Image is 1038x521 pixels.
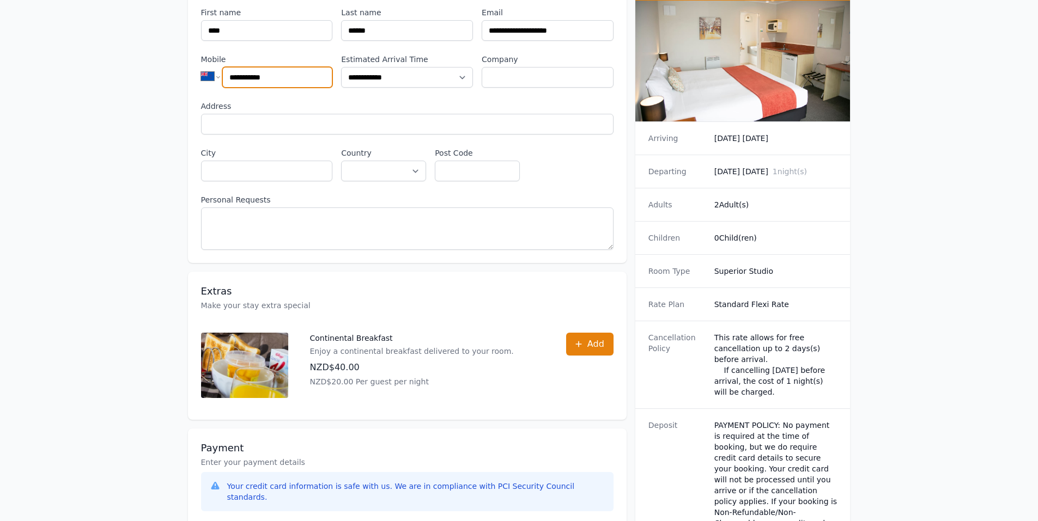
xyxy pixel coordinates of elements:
p: Make your stay extra special [201,300,614,311]
p: Enter your payment details [201,457,614,468]
dt: Rate Plan [648,299,706,310]
p: Continental Breakfast [310,333,514,344]
dd: [DATE] [DATE] [714,166,837,177]
dt: Room Type [648,266,706,277]
dd: Standard Flexi Rate [714,299,837,310]
dd: 0 Child(ren) [714,232,837,243]
dd: [DATE] [DATE] [714,133,837,144]
label: Estimated Arrival Time [341,54,473,65]
span: 1 night(s) [773,167,807,176]
label: Address [201,101,614,112]
p: Enjoy a continental breakfast delivered to your room. [310,346,514,357]
label: Personal Requests [201,194,614,205]
p: NZD$40.00 [310,361,514,374]
p: NZD$20.00 Per guest per night [310,376,514,387]
dt: Cancellation Policy [648,332,706,397]
dt: Adults [648,199,706,210]
label: Country [341,148,426,158]
img: Continental Breakfast [201,333,288,398]
h3: Payment [201,442,614,455]
label: Mobile [201,54,333,65]
label: Email [482,7,614,18]
label: Last name [341,7,473,18]
dt: Departing [648,166,706,177]
label: City [201,148,333,158]
div: Your credit card information is safe with us. We are in compliance with PCI Security Council stan... [227,481,605,502]
span: Add [587,338,604,351]
img: Superior Studio [635,1,851,121]
h3: Extras [201,285,614,298]
dd: Superior Studio [714,266,837,277]
label: Post Code [435,148,520,158]
dt: Children [648,232,706,243]
button: Add [566,333,614,355]
label: Company [482,54,614,65]
dt: Arriving [648,133,706,144]
label: First name [201,7,333,18]
div: This rate allows for free cancellation up to 2 days(s) before arrival. If cancelling [DATE] befor... [714,332,837,397]
dd: 2 Adult(s) [714,199,837,210]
